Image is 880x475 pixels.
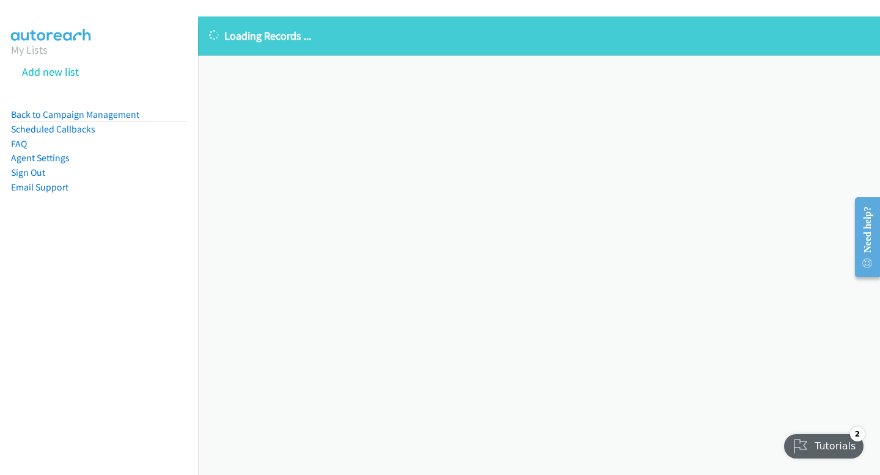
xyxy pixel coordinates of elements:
[11,181,68,193] a: Email Support
[11,123,95,135] a: Scheduled Callbacks
[11,43,48,57] a: My Lists
[11,167,45,178] a: Sign Out
[22,65,79,79] a: Add new list
[11,138,27,150] a: FAQ
[11,152,70,164] a: Agent Settings
[11,109,139,120] a: Back to Campaign Management
[777,422,871,466] iframe: Checklist
[209,27,869,44] p: Loading Records ...
[845,189,880,286] iframe: Resource Center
